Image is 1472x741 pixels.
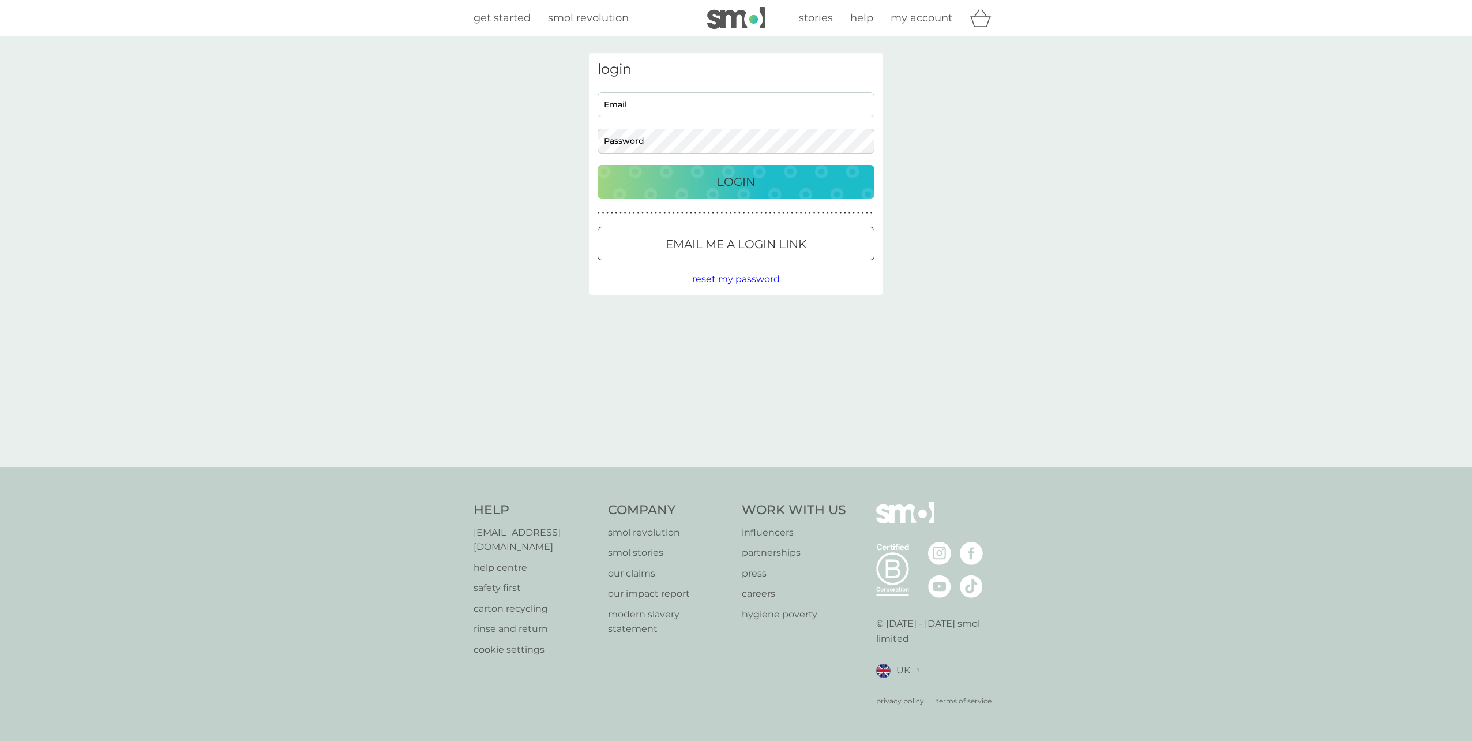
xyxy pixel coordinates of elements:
[598,210,600,216] p: ●
[608,586,731,601] a: our impact report
[694,210,697,216] p: ●
[692,272,780,287] button: reset my password
[742,607,846,622] a: hygiene poverty
[862,210,864,216] p: ●
[734,210,736,216] p: ●
[608,545,731,560] a: smol stories
[876,695,924,706] a: privacy policy
[641,210,644,216] p: ●
[822,210,824,216] p: ●
[474,10,531,27] a: get started
[474,502,596,519] h4: Help
[960,542,983,565] img: visit the smol Facebook page
[598,61,874,78] h3: login
[598,165,874,199] button: Login
[655,210,657,216] p: ●
[608,566,731,581] p: our claims
[725,210,727,216] p: ●
[813,210,816,216] p: ●
[673,210,675,216] p: ●
[799,12,833,24] span: stories
[800,210,802,216] p: ●
[743,210,745,216] p: ●
[637,210,640,216] p: ●
[474,560,596,575] a: help centre
[611,210,613,216] p: ●
[936,695,992,706] p: terms of service
[928,542,951,565] img: visit the smol Instagram page
[960,575,983,598] img: visit the smol Tiktok page
[646,210,648,216] p: ●
[619,210,622,216] p: ●
[827,210,829,216] p: ●
[690,210,692,216] p: ●
[795,210,798,216] p: ●
[717,173,755,191] p: Login
[778,210,780,216] p: ●
[608,525,731,540] a: smol revolution
[756,210,758,216] p: ●
[615,210,618,216] p: ●
[608,607,731,637] p: modern slavery statement
[850,12,873,24] span: help
[602,210,604,216] p: ●
[891,10,952,27] a: my account
[474,622,596,637] a: rinse and return
[791,210,794,216] p: ●
[742,566,846,581] a: press
[548,10,629,27] a: smol revolution
[742,525,846,540] a: influencers
[598,227,874,260] button: Email me a login link
[769,210,771,216] p: ●
[716,210,719,216] p: ●
[844,210,846,216] p: ●
[876,664,891,678] img: UK flag
[548,12,629,24] span: smol revolution
[848,210,851,216] p: ●
[870,210,873,216] p: ●
[738,210,741,216] p: ●
[668,210,670,216] p: ●
[608,502,731,519] h4: Company
[928,575,951,598] img: visit the smol Youtube page
[474,581,596,596] p: safety first
[839,210,842,216] p: ●
[760,210,763,216] p: ●
[916,668,919,674] img: select a new location
[817,210,820,216] p: ●
[804,210,806,216] p: ●
[857,210,859,216] p: ●
[742,586,846,601] p: careers
[651,210,653,216] p: ●
[970,6,998,29] div: basket
[747,210,749,216] p: ●
[742,545,846,560] a: partnerships
[835,210,838,216] p: ●
[876,616,999,646] p: © [DATE] - [DATE] smol limited
[809,210,811,216] p: ●
[730,210,732,216] p: ●
[681,210,684,216] p: ●
[677,210,679,216] p: ●
[712,210,714,216] p: ●
[765,210,767,216] p: ●
[628,210,630,216] p: ●
[773,210,776,216] p: ●
[787,210,789,216] p: ●
[699,210,701,216] p: ●
[721,210,723,216] p: ●
[782,210,784,216] p: ●
[659,210,662,216] p: ●
[474,642,596,657] a: cookie settings
[831,210,833,216] p: ●
[707,7,765,29] img: smol
[633,210,635,216] p: ●
[692,274,780,285] span: reset my password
